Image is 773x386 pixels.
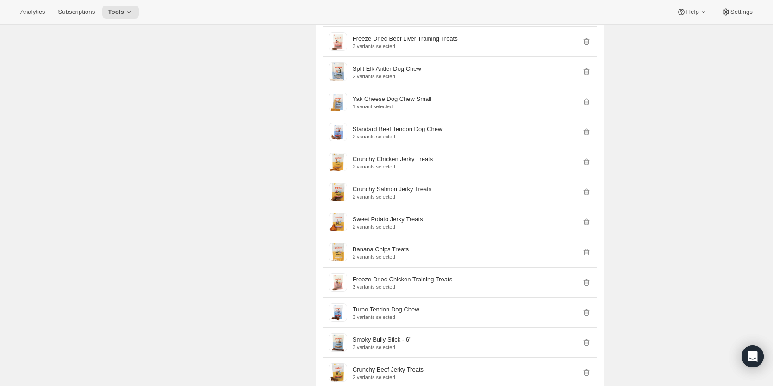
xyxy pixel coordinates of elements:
p: Sweet Potato Jerky Treats [353,215,423,224]
p: Yak Cheese Dog Chew Small [353,94,431,104]
button: Analytics [15,6,50,19]
div: Open Intercom Messenger [742,345,764,367]
p: Smoky Bully Stick - 6" [353,335,411,344]
img: Crunchy Salmon Jerky Treats [329,183,347,201]
p: 2 variants selected [353,164,433,169]
p: Turbo Tendon Dog Chew [353,305,419,314]
p: 2 variants selected [353,134,442,139]
p: Standard Beef Tendon Dog Chew [353,125,442,134]
img: Smoky Bully Stick - 6" [329,333,347,352]
span: Analytics [20,8,45,16]
img: Crunchy Beef Jerky Treats [329,363,347,382]
p: Crunchy Salmon Jerky Treats [353,185,432,194]
img: Yak Cheese Dog Chew Small [329,93,347,111]
p: 3 variants selected [353,44,458,49]
span: Tools [108,8,124,16]
p: 2 variants selected [353,374,424,380]
p: 2 variants selected [353,254,409,260]
p: Banana Chips Treats [353,245,409,254]
button: Subscriptions [52,6,100,19]
p: 2 variants selected [353,194,432,199]
img: Turbo Tendon Dog Chew [329,303,347,322]
p: Crunchy Beef Jerky Treats [353,365,424,374]
span: Help [686,8,698,16]
img: Sweet Potato Jerky Treats [329,213,347,231]
img: Freeze Dried Beef Liver Training Treats [329,32,347,51]
p: 3 variants selected [353,284,452,290]
img: Crunchy Chicken Jerky Treats [329,153,347,171]
span: Subscriptions [58,8,95,16]
p: Freeze Dried Chicken Training Treats [353,275,452,284]
p: Freeze Dried Beef Liver Training Treats [353,34,458,44]
p: Split Elk Antler Dog Chew [353,64,421,74]
p: 2 variants selected [353,74,421,79]
button: Help [671,6,713,19]
span: Settings [730,8,753,16]
p: 1 variant selected [353,104,431,109]
button: Settings [716,6,758,19]
img: Split Elk Antler Dog Chew [329,62,347,81]
button: Tools [102,6,139,19]
p: Crunchy Chicken Jerky Treats [353,155,433,164]
img: Freeze Dried Chicken Training Treats [329,273,347,292]
p: 3 variants selected [353,344,411,350]
img: Standard Beef Tendon Dog Chew [329,123,347,141]
p: 2 variants selected [353,224,423,230]
p: 3 variants selected [353,314,419,320]
img: Banana Chips Treats [329,243,347,261]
